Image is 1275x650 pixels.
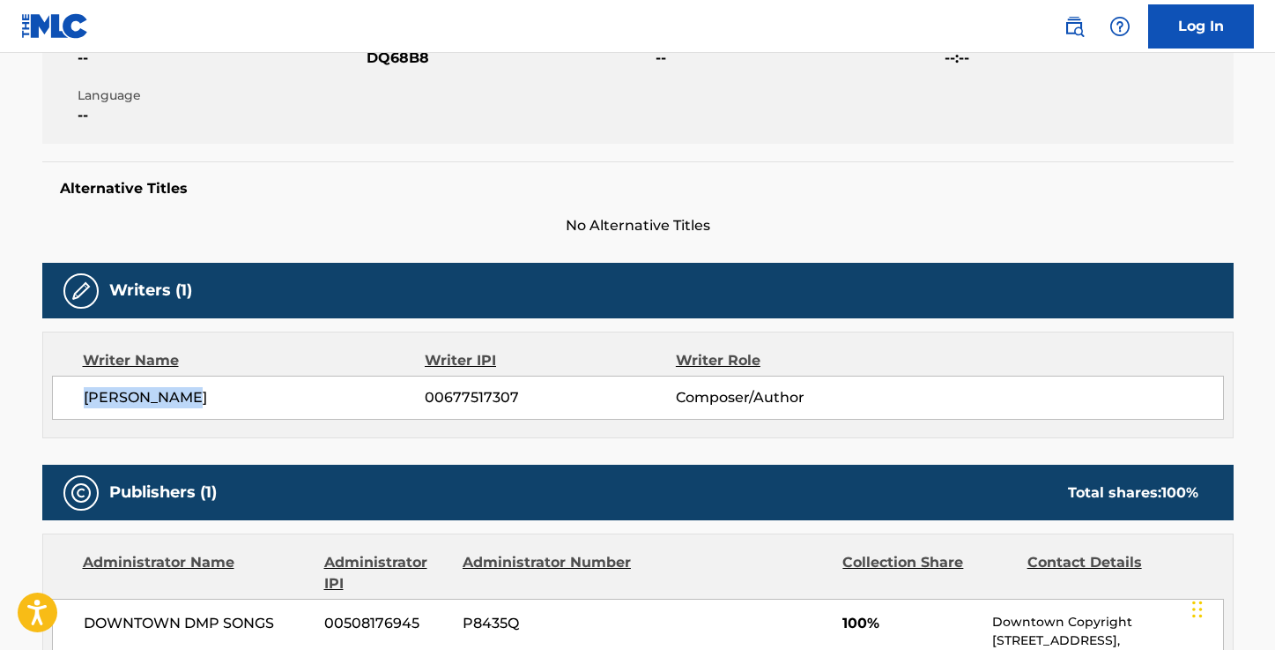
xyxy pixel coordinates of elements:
span: [PERSON_NAME] [84,387,426,408]
a: Log In [1148,4,1254,49]
img: Publishers [70,482,92,504]
span: Composer/Author [676,387,904,408]
span: P8435Q [463,613,634,634]
div: Help [1102,9,1138,44]
div: Administrator IPI [324,552,449,594]
span: 00508176945 [324,613,449,634]
span: 100% [842,613,979,634]
p: [STREET_ADDRESS], [992,631,1222,650]
div: Total shares: [1068,482,1198,504]
span: DQ68B8 [367,48,651,69]
iframe: Chat Widget [1187,565,1275,650]
span: No Alternative Titles [42,215,1234,236]
span: 100 % [1161,484,1198,501]
img: help [1109,16,1130,37]
span: Language [78,86,362,105]
p: Downtown Copyright [992,613,1222,631]
div: Writer IPI [425,350,676,371]
img: MLC Logo [21,13,89,39]
h5: Writers (1) [109,280,192,301]
img: search [1064,16,1085,37]
h5: Alternative Titles [60,180,1216,198]
span: -- [78,48,362,69]
span: -- [656,48,940,69]
span: -- [78,105,362,126]
img: Writers [70,280,92,302]
span: DOWNTOWN DMP SONGS [84,613,312,634]
a: Public Search [1056,9,1092,44]
div: Drag [1192,583,1203,636]
h5: Publishers (1) [109,482,217,503]
div: Administrator Number [463,552,634,594]
div: Writer Role [676,350,904,371]
div: Writer Name [83,350,426,371]
div: Contact Details [1027,552,1198,594]
div: Administrator Name [83,552,311,594]
span: --:-- [945,48,1229,69]
div: Collection Share [842,552,1013,594]
span: 00677517307 [425,387,675,408]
